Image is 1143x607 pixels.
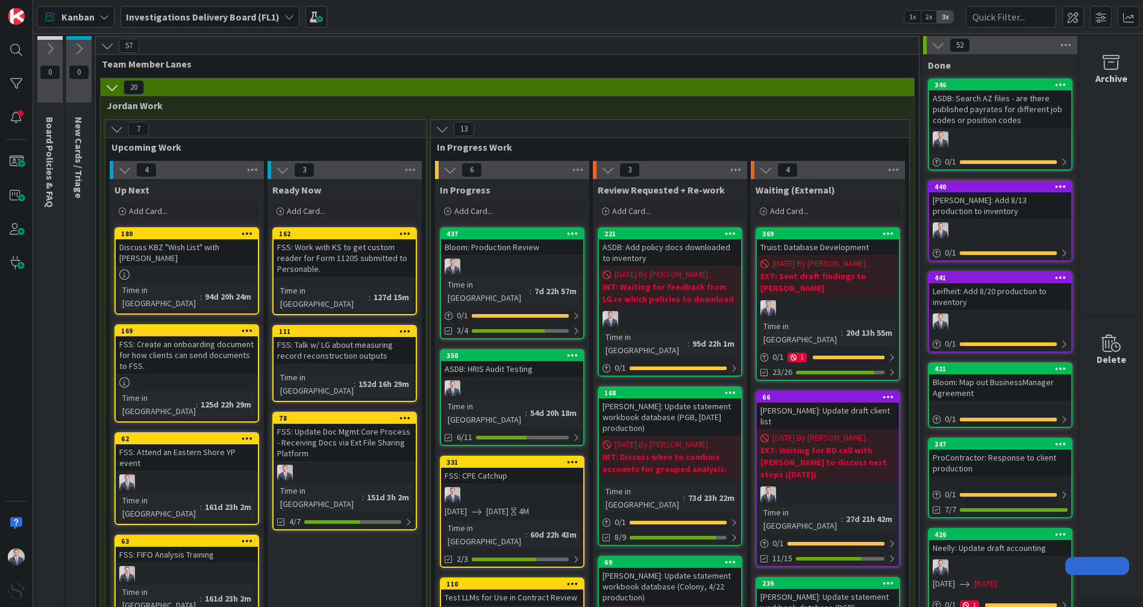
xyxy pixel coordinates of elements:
div: 247ProContractor: Response to client production [929,439,1071,476]
div: Time in [GEOGRAPHIC_DATA] [445,400,525,426]
div: 69[PERSON_NAME]: Update statement workbook database (Colony, 4/22 production) [599,557,741,605]
img: JC [445,380,460,396]
div: 239 [762,579,899,588]
div: Time in [GEOGRAPHIC_DATA] [119,494,200,520]
div: Time in [GEOGRAPHIC_DATA] [277,484,362,511]
a: 62FSS: Attend an Eastern Shore YP eventJCTime in [GEOGRAPHIC_DATA]:161d 23h 2m [114,432,259,525]
span: 8/9 [615,531,626,544]
span: Add Card... [287,206,325,216]
div: 95d 22h 1m [689,337,737,350]
div: 169 [121,327,258,335]
span: [DATE] [486,505,509,518]
span: 57 [119,39,139,53]
span: 0 [40,65,60,80]
div: 62 [116,433,258,444]
span: 2x [921,11,937,23]
span: 3 [294,163,315,177]
span: [DATE] [933,577,955,590]
div: 440 [935,183,1071,191]
div: FSS: Update Doc Mgmt Core Process - Receiving Docs via Ext File Sharing Platform [274,424,416,461]
div: Truist: Database Development [757,239,899,255]
div: 441 [935,274,1071,282]
img: JC [933,313,948,329]
span: 0 / 1 [945,338,956,350]
div: 247 [929,439,1071,450]
div: 111FSS: Talk w/ LG about measuring record reconstruction outputs [274,326,416,363]
div: 110 [441,579,583,590]
span: [DATE] [445,505,467,518]
span: Add Card... [129,206,168,216]
img: JC [277,465,293,480]
div: 0/1 [929,336,1071,351]
span: 0 / 1 [945,488,956,501]
a: 162FSS: Work with KS to get custom reader for Form 1120S submitted to Personable.Time in [GEOGRAP... [272,227,417,315]
img: JC [933,559,948,575]
div: 110 [446,580,583,588]
div: 152d 16h 29m [355,377,412,391]
span: Done [928,59,951,71]
div: JC [929,313,1071,329]
div: FSS: Attend an Eastern Shore YP event [116,444,258,471]
a: 437Bloom: Production ReviewJCTime in [GEOGRAPHIC_DATA]:7d 22h 57m0/13/4 [440,227,584,339]
span: : [525,406,527,420]
div: 437Bloom: Production Review [441,228,583,255]
span: [DATE] By [PERSON_NAME]... [615,268,713,281]
span: Add Card... [454,206,493,216]
div: 421Bloom: Map out BusinessManager Agreement [929,363,1071,401]
div: 350 [446,351,583,360]
div: 161d 23h 2m [202,592,254,605]
span: 0 / 1 [772,351,784,363]
div: 0/1 [757,536,899,551]
div: 66 [762,393,899,401]
div: FSS: CPE Catchup [441,468,583,483]
div: 440[PERSON_NAME]: Add 8/13 production to inventory [929,181,1071,219]
div: 331FSS: CPE Catchup [441,457,583,483]
div: JC [441,380,583,396]
div: 0/11 [757,350,899,365]
div: Time in [GEOGRAPHIC_DATA] [277,284,369,310]
span: 13 [454,122,474,136]
span: 6 [462,163,482,177]
div: Leifheit: Add 8/20 production to inventory [929,283,1071,310]
span: 20 [124,80,144,95]
div: 66[PERSON_NAME]: Update draft client list [757,392,899,429]
div: 221 [604,230,741,238]
span: 0 [69,65,89,80]
div: JC [599,311,741,327]
span: 4 [777,163,798,177]
span: : [525,528,527,541]
a: 111FSS: Talk w/ LG about measuring record reconstruction outputsTime in [GEOGRAPHIC_DATA]:152d 16... [272,325,417,402]
div: 20d 13h 55m [843,326,895,339]
img: JC [8,549,25,565]
div: JC [929,131,1071,147]
div: 247 [935,440,1071,448]
div: ASDB: HRIS Audit Testing [441,361,583,377]
div: 69 [599,557,741,568]
span: 23/26 [772,366,792,379]
span: In Progress Work [437,141,894,153]
span: [DATE] By [PERSON_NAME]... [615,438,713,451]
div: JC [116,566,258,582]
span: Board Policies & FAQ [44,117,56,207]
div: 437 [446,230,583,238]
span: 0 / 1 [945,247,956,259]
a: 66[PERSON_NAME]: Update draft client list[DATE] By [PERSON_NAME]...EXT: Waiting for BD call with ... [756,391,900,567]
div: ASDB: Search AZ files - are there published payrates for different job codes or position codes [929,90,1071,128]
div: 110Test LLMs for Use in Contract Review [441,579,583,605]
span: 11/15 [772,552,792,565]
div: 369 [762,230,899,238]
div: 27d 21h 42m [843,512,895,526]
div: 73d 23h 22m [685,491,737,505]
div: JC [929,559,1071,575]
span: Ready Now [272,184,321,196]
div: 180 [121,230,258,238]
div: 168 [604,389,741,397]
div: Time in [GEOGRAPHIC_DATA] [760,319,841,346]
img: JC [933,131,948,147]
div: 169 [116,326,258,336]
span: 1x [904,11,921,23]
span: 4/7 [289,515,301,528]
img: JC [603,311,618,327]
div: FSS: Work with KS to get custom reader for Form 1120S submitted to Personable. [274,239,416,277]
div: Time in [GEOGRAPHIC_DATA] [603,485,683,511]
